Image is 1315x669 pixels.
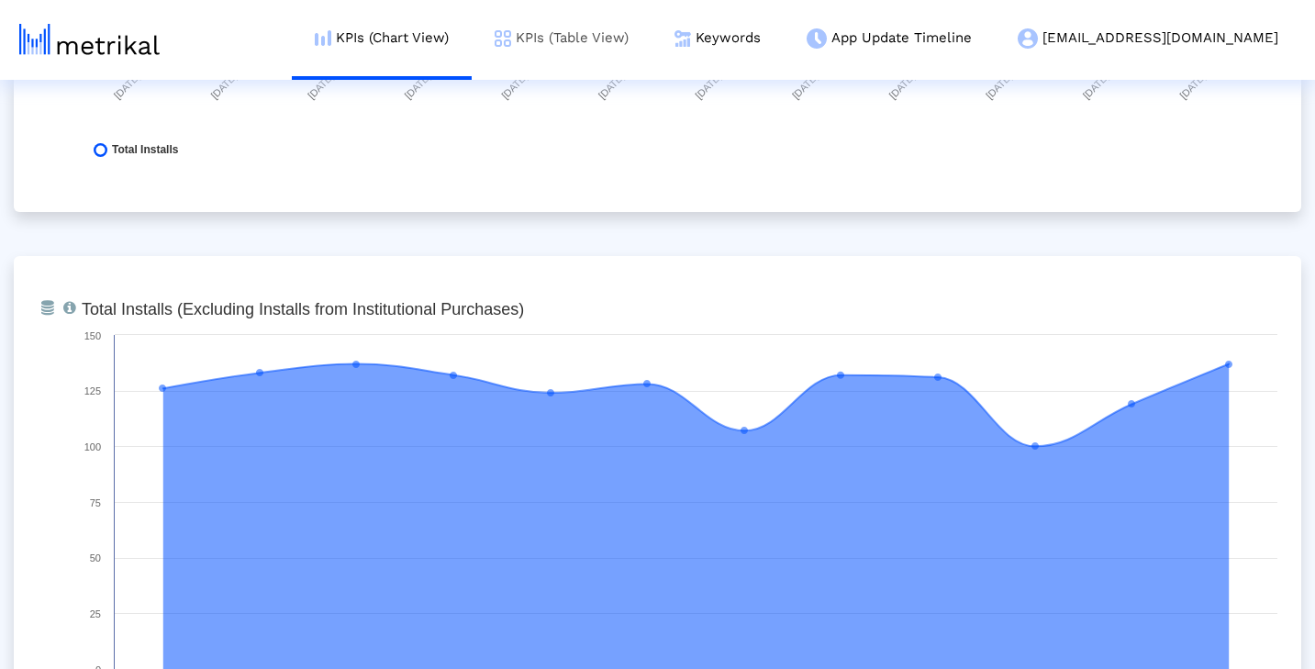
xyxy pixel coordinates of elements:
[84,330,101,341] text: 150
[84,385,101,396] text: 125
[807,28,827,49] img: app-update-menu-icon.png
[90,608,101,619] text: 25
[495,30,511,47] img: kpi-table-menu-icon.png
[315,30,331,46] img: kpi-chart-menu-icon.png
[112,143,178,157] span: Total Installs
[90,497,101,508] text: 75
[82,300,524,318] tspan: Total Installs (Excluding Installs from Institutional Purchases)
[90,552,101,563] text: 50
[674,30,691,47] img: keywords.png
[84,441,101,452] text: 100
[1018,28,1038,49] img: my-account-menu-icon.png
[19,24,160,55] img: metrical-logo-light.png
